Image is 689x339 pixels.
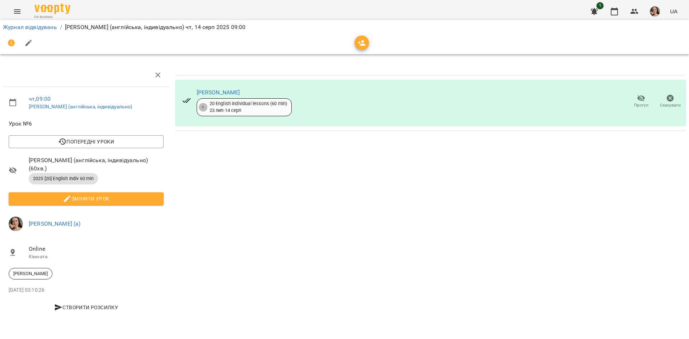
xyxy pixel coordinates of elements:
nav: breadcrumb [3,23,686,32]
p: [DATE] 03:10:26 [9,287,164,294]
button: Скасувати [656,91,685,112]
button: Menu [9,3,26,20]
span: [PERSON_NAME] [9,270,52,277]
button: Прогул [627,91,656,112]
span: For Business [34,15,70,19]
img: aaa0aa5797c5ce11638e7aad685b53dd.jpeg [9,217,23,231]
span: Змінити урок [14,194,158,203]
button: Попередні уроки [9,135,164,148]
span: Online [29,245,164,253]
img: Voopty Logo [34,4,70,14]
p: [PERSON_NAME] (англійська, індивідуально) чт, 14 серп 2025 09:00 [65,23,245,32]
span: [PERSON_NAME] (англійська, індивідуально) ( 60 хв. ) [29,156,164,173]
a: [PERSON_NAME] (англійська, індивідуально) [29,104,132,109]
a: [PERSON_NAME] (а) [29,220,81,227]
li: / [60,23,62,32]
span: Скасувати [660,102,681,108]
img: aaa0aa5797c5ce11638e7aad685b53dd.jpeg [650,6,660,17]
div: 6 [199,103,207,112]
div: [PERSON_NAME] [9,268,52,279]
a: Журнал відвідувань [3,24,57,30]
span: Створити розсилку [11,303,161,312]
button: UA [667,5,680,18]
span: 2025 [20] English Indiv 60 min [29,175,98,182]
span: UA [670,8,678,15]
p: Кімната [29,253,164,260]
span: Попередні уроки [14,137,158,146]
span: Урок №6 [9,119,164,128]
a: [PERSON_NAME] [197,89,240,96]
span: 1 [596,2,604,9]
button: Створити розсилку [9,301,164,314]
span: Прогул [634,102,648,108]
button: Змінити урок [9,192,164,205]
a: чт , 09:00 [29,95,51,102]
div: 20 English individual lessons (60 min) 23 лип - 14 серп [210,100,287,114]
